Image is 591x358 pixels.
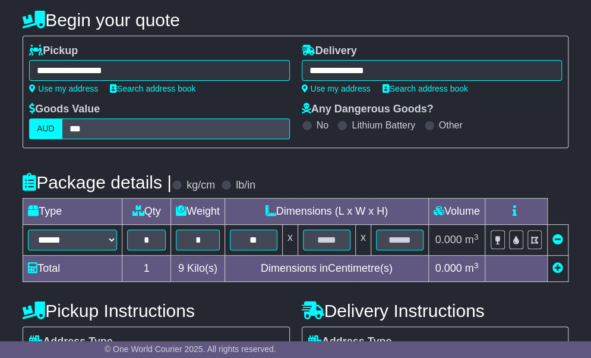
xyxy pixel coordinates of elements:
[435,262,462,274] span: 0.000
[225,256,428,282] td: Dimensions in Centimetre(s)
[178,262,184,274] span: 9
[302,103,434,116] label: Any Dangerous Goods?
[465,262,479,274] span: m
[282,225,298,256] td: x
[122,199,171,225] td: Qty
[552,262,563,274] a: Add new item
[317,120,328,131] label: No
[552,234,563,246] a: Remove this item
[439,120,463,131] label: Other
[23,256,122,282] td: Total
[355,225,371,256] td: x
[225,199,428,225] td: Dimensions (L x W x H)
[474,233,479,241] sup: 3
[383,84,468,93] a: Search address book
[29,335,113,348] label: Address Type
[465,234,479,246] span: m
[428,199,485,225] td: Volume
[302,301,568,321] h4: Delivery Instructions
[236,179,255,192] label: lb/in
[435,234,462,246] span: 0.000
[29,84,98,93] a: Use my address
[23,199,122,225] td: Type
[29,45,78,58] label: Pickup
[308,335,392,348] label: Address Type
[122,256,171,282] td: 1
[171,199,225,225] td: Weight
[474,261,479,270] sup: 3
[105,344,276,354] span: © One World Courier 2025. All rights reserved.
[302,84,371,93] a: Use my address
[352,120,415,131] label: Lithium Battery
[29,103,100,116] label: Goods Value
[187,179,215,192] label: kg/cm
[302,45,357,58] label: Delivery
[29,118,62,139] label: AUD
[23,172,172,192] h4: Package details |
[110,84,195,93] a: Search address book
[23,10,568,30] h4: Begin your quote
[23,301,289,321] h4: Pickup Instructions
[171,256,225,282] td: Kilo(s)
